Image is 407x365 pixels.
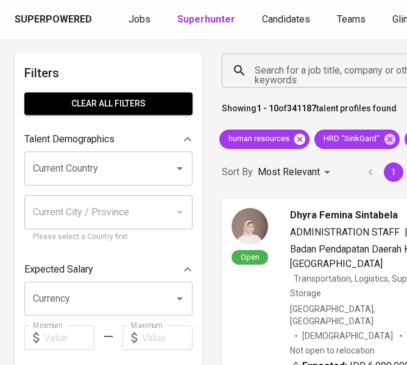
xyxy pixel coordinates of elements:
span: HRD "SinkGard" [314,133,387,145]
span: ADMINISTRATION STAFF [290,226,400,238]
h6: Filters [24,63,193,83]
button: Open [171,160,188,177]
p: Showing of talent profiles found [222,102,397,125]
a: Candidates [262,12,313,27]
div: Expected Salary [24,257,193,282]
a: Jobs [129,12,153,27]
div: Most Relevant [258,161,334,184]
div: Talent Demographics [24,127,193,151]
p: Most Relevant [258,165,320,179]
p: Please select a Country first [33,231,184,243]
input: Value [44,325,94,350]
span: human resources [219,133,297,145]
div: human resources [219,130,310,149]
p: Expected Salary [24,262,93,277]
b: 341187 [287,103,316,113]
div: HRD "SinkGard" [314,130,400,149]
div: Superpowered [15,13,92,27]
span: Clear All filters [34,96,183,111]
p: Not open to relocation [290,344,375,356]
span: Candidates [262,13,310,25]
input: Value [142,325,193,350]
button: Open [171,290,188,307]
b: Superhunter [177,13,235,25]
b: 1 - 10 [257,103,278,113]
p: Talent Demographics [24,132,115,147]
button: page 1 [384,162,403,182]
span: Dhyra Femina Sintabela [290,208,398,223]
span: Open [236,252,264,262]
span: Teams [337,13,366,25]
img: 40a5cdc1673e072dd08dd42a681a9063.jpg [232,208,268,245]
span: [DEMOGRAPHIC_DATA] [302,330,395,342]
a: Teams [337,12,368,27]
p: Sort By [222,165,253,179]
a: Superpowered [15,13,94,27]
a: Superhunter [177,12,238,27]
button: Clear All filters [24,92,193,115]
span: Jobs [129,13,150,25]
